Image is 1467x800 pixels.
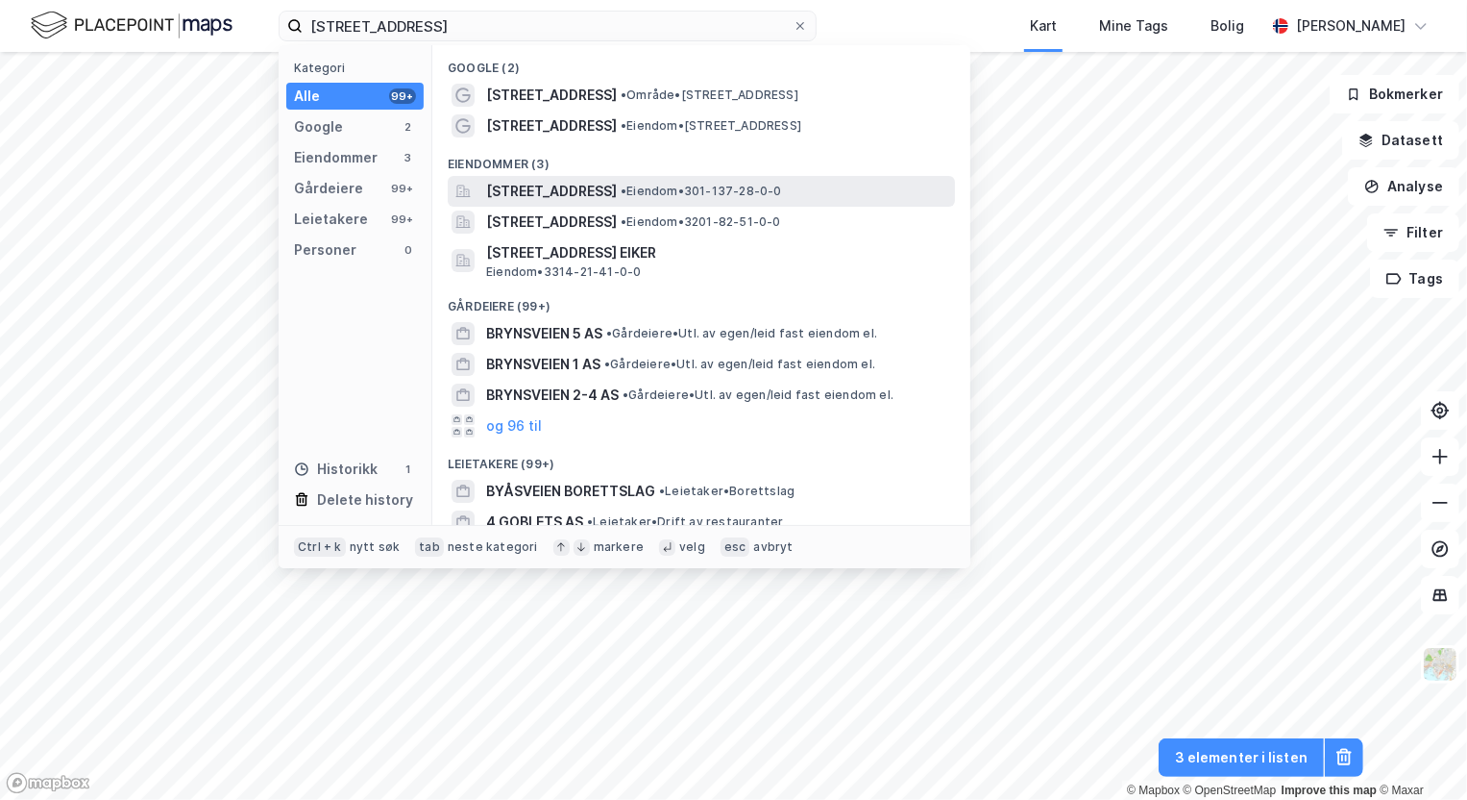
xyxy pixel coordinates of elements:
span: Eiendom • 3314-21-41-0-0 [486,264,641,280]
div: Kategori [294,61,424,75]
span: [STREET_ADDRESS] [486,180,617,203]
span: [STREET_ADDRESS] [486,84,617,107]
span: • [604,357,610,371]
span: Eiendom • 301-137-28-0-0 [621,184,782,199]
span: • [587,514,593,529]
div: Historikk [294,458,378,481]
div: Gårdeiere (99+) [432,284,970,318]
span: • [621,87,626,102]
span: • [621,184,626,198]
div: 1 [401,462,416,477]
div: Eiendommer [294,146,378,169]
iframe: Chat Widget [1371,708,1467,800]
div: avbryt [753,539,793,555]
div: Gårdeiere [294,177,363,200]
div: Delete history [317,488,413,512]
span: BRYNSVEIEN 5 AS [486,322,602,345]
span: Gårdeiere • Utl. av egen/leid fast eiendom el. [606,326,877,341]
div: 99+ [389,88,416,104]
a: Mapbox homepage [6,772,90,794]
div: Personer [294,238,356,262]
button: Tags [1370,260,1459,298]
span: BYÅSVEIEN BORETTSLAG [486,480,655,503]
a: Improve this map [1282,784,1377,797]
button: Datasett [1342,121,1459,160]
div: Bolig [1210,14,1244,37]
span: • [621,118,626,133]
span: [STREET_ADDRESS] EIKER [486,241,947,264]
div: tab [415,537,444,557]
div: Ctrl + k [294,537,346,557]
div: markere [594,539,644,555]
span: 4 GOBLETS AS [486,511,583,534]
div: Alle [294,85,320,108]
div: Mine Tags [1099,14,1168,37]
button: og 96 til [486,414,542,437]
div: [PERSON_NAME] [1296,14,1406,37]
button: Filter [1367,213,1459,252]
div: esc [721,537,750,557]
div: 2 [401,119,416,135]
div: Eiendommer (3) [432,141,970,176]
div: 99+ [389,212,416,227]
span: BRYNSVEIEN 1 AS [486,353,600,376]
span: Område • [STREET_ADDRESS] [621,87,798,103]
div: neste kategori [448,539,538,555]
button: Analyse [1348,167,1459,206]
div: Google (2) [432,45,970,80]
div: 99+ [389,181,416,196]
span: Eiendom • 3201-82-51-0-0 [621,214,781,230]
button: Bokmerker [1330,75,1459,113]
div: Kart [1030,14,1057,37]
a: Mapbox [1127,784,1180,797]
div: 3 [401,150,416,165]
div: Leietakere [294,208,368,231]
span: • [659,484,665,498]
a: OpenStreetMap [1184,784,1277,797]
div: Leietakere (99+) [432,441,970,476]
span: [STREET_ADDRESS] [486,114,617,137]
div: 0 [401,242,416,258]
button: 3 elementer i listen [1159,738,1324,777]
span: BRYNSVEIEN 2-4 AS [486,384,619,407]
span: Leietaker • Drift av restauranter [587,514,783,530]
span: Gårdeiere • Utl. av egen/leid fast eiendom el. [604,357,875,372]
span: • [623,387,628,402]
span: Eiendom • [STREET_ADDRESS] [621,118,801,134]
img: Z [1422,646,1458,683]
span: Leietaker • Borettslag [659,484,795,499]
span: Gårdeiere • Utl. av egen/leid fast eiendom el. [623,387,893,403]
span: [STREET_ADDRESS] [486,211,617,234]
div: nytt søk [350,539,401,555]
span: • [621,214,626,229]
span: • [606,326,612,340]
img: logo.f888ab2527a4732fd821a326f86c7f29.svg [31,9,232,42]
div: Google [294,115,343,138]
input: Søk på adresse, matrikkel, gårdeiere, leietakere eller personer [303,12,793,40]
div: velg [679,539,705,555]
